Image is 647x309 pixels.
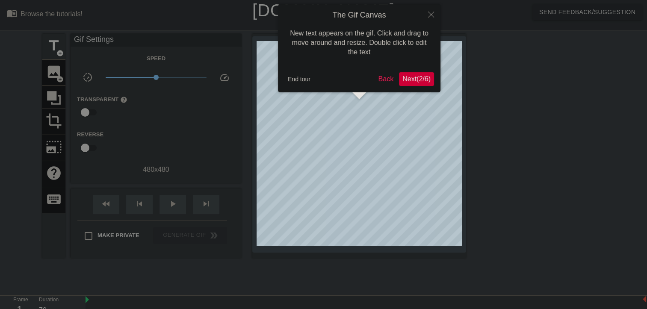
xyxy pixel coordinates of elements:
span: play_arrow [168,199,178,209]
span: slow_motion_video [83,72,93,82]
button: Back [375,72,397,86]
label: Speed [147,54,165,63]
span: fast_rewind [101,199,111,209]
div: New text appears on the gif. Click and drag to move around and resize. Double click to edit the text [284,20,434,66]
span: speed [219,72,230,82]
span: skip_next [201,199,211,209]
span: help [120,96,127,103]
h4: The Gif Canvas [284,11,434,20]
span: title [46,38,62,54]
div: Gif Settings [71,34,242,47]
a: Browse the tutorials! [7,8,83,21]
div: 480 x 480 [71,165,242,175]
button: End tour [284,73,314,85]
a: [DOMAIN_NAME] [252,1,395,20]
label: Reverse [77,130,103,139]
button: Send Feedback/Suggestion [532,4,642,20]
span: skip_previous [134,199,145,209]
div: Browse the tutorials! [21,10,83,18]
span: menu_book [7,8,17,18]
span: add_circle [56,50,64,57]
label: Transparent [77,95,127,104]
img: bound-end.png [643,296,646,303]
button: Close [422,4,440,24]
span: Make Private [97,231,139,240]
label: Duration [39,297,59,303]
button: Next [399,72,434,86]
span: Send Feedback/Suggestion [539,7,635,18]
div: The online gif editor [220,19,466,29]
span: Next ( 2 / 6 ) [402,75,431,82]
